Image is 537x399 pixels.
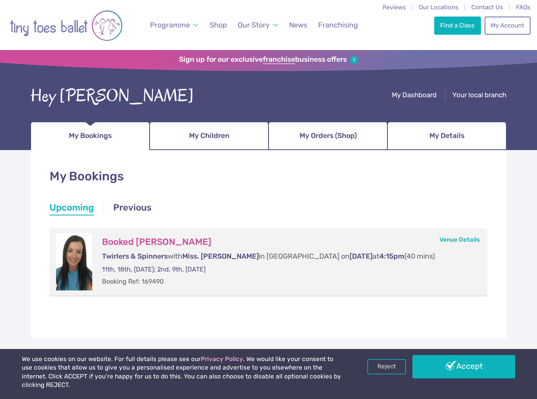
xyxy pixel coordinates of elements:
[10,5,123,46] img: tiny toes ballet
[210,21,227,29] span: Shop
[300,129,357,143] span: My Orders (Shop)
[50,168,487,185] h1: My Bookings
[318,21,358,29] span: Franchising
[516,4,531,11] a: FAQs
[485,17,531,34] a: My Account
[392,91,437,99] span: My Dashboard
[206,16,231,34] a: Shop
[182,252,259,260] span: Miss. [PERSON_NAME]
[102,252,168,260] span: Twirlers & Spinners
[146,16,202,34] a: Programme
[201,355,243,363] a: Privacy Policy
[150,21,190,29] span: Programme
[367,359,406,374] a: Reject
[434,17,481,34] a: Find a Class
[102,236,471,248] h3: Booked [PERSON_NAME]
[31,84,194,109] div: Hey [PERSON_NAME]
[263,55,295,64] strong: franchise
[314,16,362,34] a: Franchising
[452,91,506,101] a: Your local branch
[379,252,404,260] span: 4:15pm
[238,21,270,29] span: Our Story
[429,129,464,143] span: My Details
[268,122,387,150] a: My Orders (Shop)
[179,55,358,64] a: Sign up for our exclusivefranchisebusiness offers
[439,236,480,243] a: Venue Details
[471,4,503,11] a: Contact Us
[234,16,282,34] a: Our Story
[102,251,471,261] p: with in [GEOGRAPHIC_DATA] on at (40 mins)
[113,201,152,216] a: Previous
[285,16,311,34] a: News
[31,122,150,150] a: My Bookings
[419,4,458,11] a: Our Locations
[69,129,112,143] span: My Bookings
[289,21,307,29] span: News
[452,91,506,99] span: Your local branch
[102,265,471,274] p: 11th, 18th, [DATE]; 2nd, 9th, [DATE]
[189,129,229,143] span: My Children
[22,355,343,390] p: We use cookies on our website. For full details please see our . We would like your consent to us...
[392,91,437,101] a: My Dashboard
[350,252,373,260] span: [DATE]
[150,122,268,150] a: My Children
[387,122,506,150] a: My Details
[383,4,406,11] a: Reviews
[102,277,471,286] p: Booking Ref: 169490
[412,355,515,378] a: Accept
